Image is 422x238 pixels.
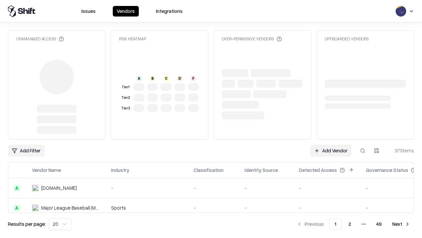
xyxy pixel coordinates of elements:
[111,184,183,191] div: -
[366,167,408,174] div: Governance Status
[136,76,142,81] div: A
[177,76,182,81] div: D
[245,204,288,211] div: -
[293,218,414,230] nav: pagination
[111,167,129,174] div: Industry
[32,167,61,174] div: Vendor Name
[150,76,155,81] div: B
[329,218,342,230] button: 1
[152,6,187,17] button: Integrations
[32,185,39,191] img: pathfactory.com
[8,220,46,227] p: Results per page:
[32,205,39,211] img: Major League Baseball (MLB)
[77,6,100,17] button: Issues
[299,167,337,174] div: Detected Access
[14,185,20,191] div: A
[113,6,139,17] button: Vendors
[388,147,414,154] div: 971 items
[194,167,224,174] div: Classification
[343,218,356,230] button: 2
[119,36,146,42] div: Risk Heatmap
[388,218,414,230] button: Next
[14,205,20,211] div: A
[16,36,64,42] div: Unmanaged Access
[194,204,234,211] div: -
[310,145,351,157] a: Add Vendor
[120,84,131,90] div: Tier 1
[245,184,288,191] div: -
[371,218,387,230] button: 49
[191,76,196,81] div: F
[325,36,369,42] div: Offboarded Vendors
[164,76,169,81] div: C
[111,204,183,211] div: Sports
[120,95,131,100] div: Tier 2
[299,184,355,191] div: -
[8,145,45,157] button: Add Filter
[222,36,282,42] div: Over-Permissive Vendors
[299,204,355,211] div: -
[194,184,234,191] div: -
[41,204,101,211] div: Major League Baseball (MLB)
[41,184,77,191] div: [DOMAIN_NAME]
[245,167,278,174] div: Identity Source
[120,105,131,111] div: Tier 3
